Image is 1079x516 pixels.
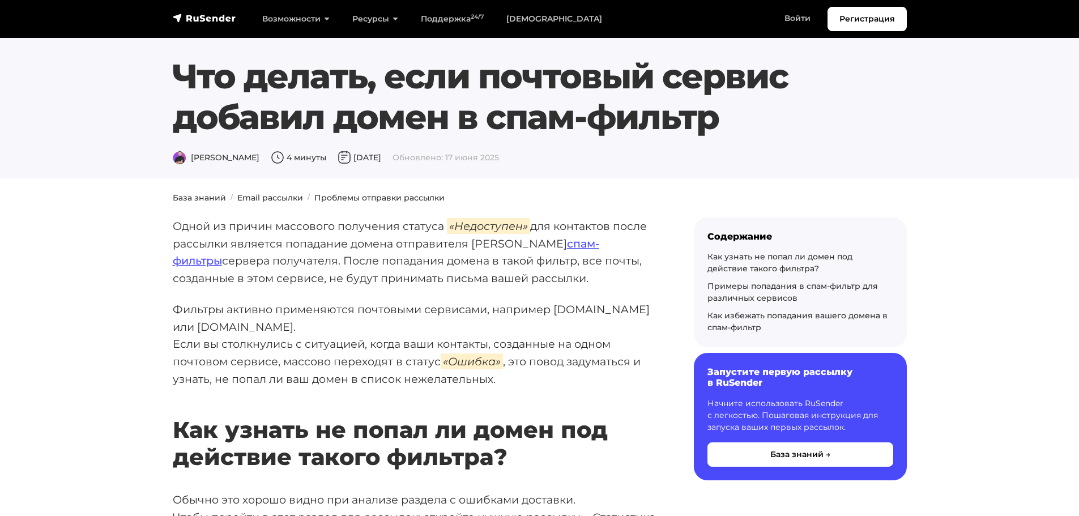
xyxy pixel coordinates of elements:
[410,7,495,31] a: Поддержка24/7
[707,398,893,433] p: Начните использовать RuSender с легкостью. Пошаговая инструкция для запуска ваших первых рассылок.
[173,152,259,163] span: [PERSON_NAME]
[773,7,822,30] a: Войти
[173,383,658,471] h2: Как узнать не попал ли домен под действие такого фильтра?
[694,353,907,480] a: Запустите первую рассылку в RuSender Начните использовать RuSender с легкостью. Пошаговая инструк...
[173,56,907,138] h1: Что делать, если почтовый сервис добавил домен в спам-фильтр
[271,152,326,163] span: 4 минуты
[271,151,284,164] img: Время чтения
[707,281,878,303] a: Примеры попадания в спам-фильтр для различных сервисов
[447,218,530,234] em: «Недоступен»
[166,192,914,204] nav: breadcrumb
[338,152,381,163] span: [DATE]
[314,193,445,203] a: Проблемы отправки рассылки
[471,13,484,20] sup: 24/7
[441,353,503,369] em: «Ошибка»
[495,7,613,31] a: [DEMOGRAPHIC_DATA]
[338,151,351,164] img: Дата публикации
[707,310,888,332] a: Как избежать попадания вашего домена в спам-фильтр
[707,366,893,388] h6: Запустите первую рассылку в RuSender
[707,251,852,274] a: Как узнать не попал ли домен под действие такого фильтра?
[707,442,893,467] button: База знаний →
[828,7,907,31] a: Регистрация
[251,7,341,31] a: Возможности
[173,193,226,203] a: База знаний
[173,12,236,24] img: RuSender
[173,218,658,287] p: Одной из причин массового получения статуса для контактов после рассылки является попадание домен...
[237,193,303,203] a: Email рассылки
[341,7,410,31] a: Ресурсы
[393,152,499,163] span: Обновлено: 17 июня 2025
[173,301,658,388] p: Фильтры активно применяются почтовыми сервисами, например [DOMAIN_NAME] или [DOMAIN_NAME]. Если в...
[707,231,893,242] div: Содержание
